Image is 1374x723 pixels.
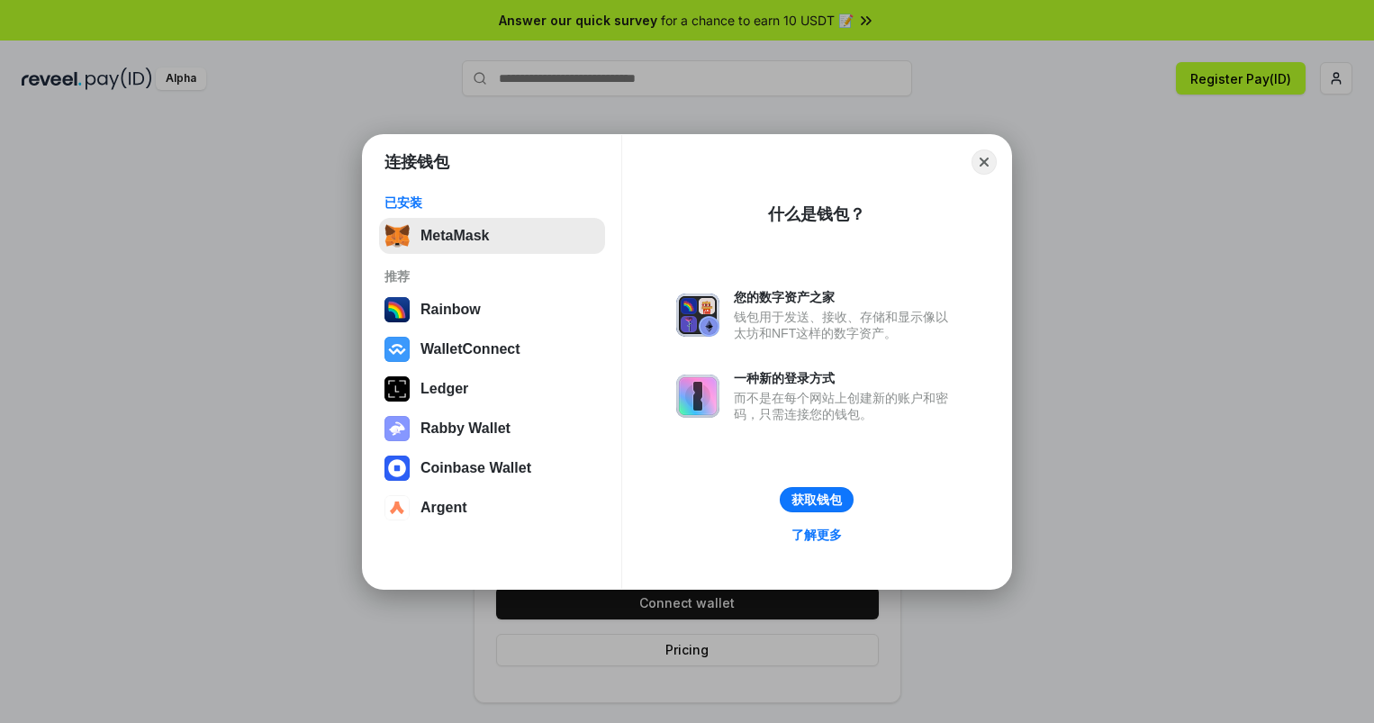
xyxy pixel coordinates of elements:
button: Coinbase Wallet [379,450,605,486]
div: MetaMask [420,228,489,244]
div: 什么是钱包？ [768,203,865,225]
img: svg+xml,%3Csvg%20xmlns%3D%22http%3A%2F%2Fwww.w3.org%2F2000%2Fsvg%22%20fill%3D%22none%22%20viewBox... [676,294,719,337]
button: 获取钱包 [780,487,854,512]
div: Argent [420,500,467,516]
img: svg+xml,%3Csvg%20xmlns%3D%22http%3A%2F%2Fwww.w3.org%2F2000%2Fsvg%22%20width%3D%2228%22%20height%3... [384,376,410,402]
img: svg+xml,%3Csvg%20xmlns%3D%22http%3A%2F%2Fwww.w3.org%2F2000%2Fsvg%22%20fill%3D%22none%22%20viewBox... [384,416,410,441]
div: 推荐 [384,268,600,285]
div: Coinbase Wallet [420,460,531,476]
div: 了解更多 [791,527,842,543]
div: Ledger [420,381,468,397]
div: 已安装 [384,194,600,211]
img: svg+xml,%3Csvg%20fill%3D%22none%22%20height%3D%2233%22%20viewBox%3D%220%200%2035%2033%22%20width%... [384,223,410,249]
button: Argent [379,490,605,526]
button: WalletConnect [379,331,605,367]
div: 获取钱包 [791,492,842,508]
a: 了解更多 [781,523,853,547]
button: MetaMask [379,218,605,254]
div: 而不是在每个网站上创建新的账户和密码，只需连接您的钱包。 [734,390,957,422]
img: svg+xml,%3Csvg%20width%3D%2228%22%20height%3D%2228%22%20viewBox%3D%220%200%2028%2028%22%20fill%3D... [384,495,410,520]
button: Rabby Wallet [379,411,605,447]
button: Close [972,149,997,175]
div: 您的数字资产之家 [734,289,957,305]
div: Rainbow [420,302,481,318]
div: Rabby Wallet [420,420,511,437]
div: WalletConnect [420,341,520,357]
div: 一种新的登录方式 [734,370,957,386]
img: svg+xml,%3Csvg%20width%3D%2228%22%20height%3D%2228%22%20viewBox%3D%220%200%2028%2028%22%20fill%3D... [384,456,410,481]
h1: 连接钱包 [384,151,449,173]
img: svg+xml,%3Csvg%20width%3D%2228%22%20height%3D%2228%22%20viewBox%3D%220%200%2028%2028%22%20fill%3D... [384,337,410,362]
button: Rainbow [379,292,605,328]
img: svg+xml,%3Csvg%20width%3D%22120%22%20height%3D%22120%22%20viewBox%3D%220%200%20120%20120%22%20fil... [384,297,410,322]
img: svg+xml,%3Csvg%20xmlns%3D%22http%3A%2F%2Fwww.w3.org%2F2000%2Fsvg%22%20fill%3D%22none%22%20viewBox... [676,375,719,418]
button: Ledger [379,371,605,407]
div: 钱包用于发送、接收、存储和显示像以太坊和NFT这样的数字资产。 [734,309,957,341]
